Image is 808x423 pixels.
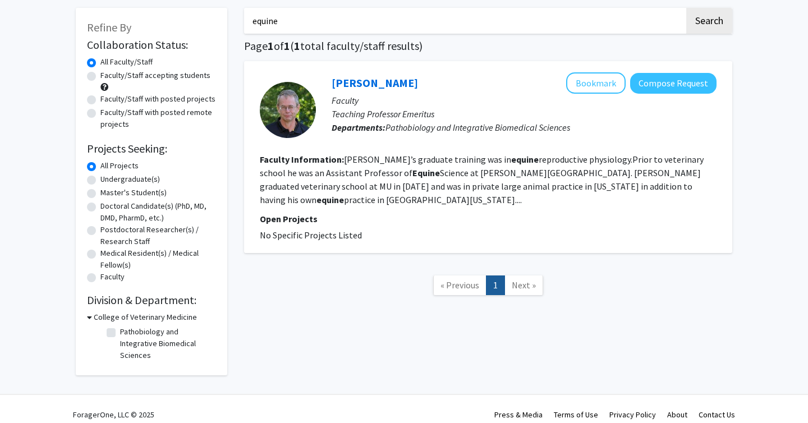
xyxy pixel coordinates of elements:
[332,76,418,90] a: [PERSON_NAME]
[512,279,536,291] span: Next »
[100,224,216,247] label: Postdoctoral Researcher(s) / Research Staff
[284,39,290,53] span: 1
[100,247,216,271] label: Medical Resident(s) / Medical Fellow(s)
[433,275,486,295] a: Previous Page
[87,38,216,52] h2: Collaboration Status:
[100,173,160,185] label: Undergraduate(s)
[316,194,344,205] b: equine
[566,72,626,94] button: Add David Cross to Bookmarks
[667,410,687,420] a: About
[260,154,704,205] fg-read-more: [PERSON_NAME]’s graduate training was in reproductive physiology.Prior to veterinary school he wa...
[494,410,543,420] a: Press & Media
[100,187,167,199] label: Master's Student(s)
[385,122,570,133] span: Pathobiology and Integrative Biomedical Sciences
[699,410,735,420] a: Contact Us
[100,160,139,172] label: All Projects
[486,275,505,295] a: 1
[630,73,717,94] button: Compose Request to David Cross
[244,264,732,310] nav: Page navigation
[260,212,717,226] p: Open Projects
[294,39,300,53] span: 1
[332,94,717,107] p: Faculty
[554,410,598,420] a: Terms of Use
[100,70,210,81] label: Faculty/Staff accepting students
[511,154,539,165] b: equine
[87,20,131,34] span: Refine By
[268,39,274,53] span: 1
[87,293,216,307] h2: Division & Department:
[120,326,213,361] label: Pathobiology and Integrative Biomedical Sciences
[8,373,48,415] iframe: Chat
[504,275,543,295] a: Next Page
[412,167,440,178] b: Equine
[260,229,362,241] span: No Specific Projects Listed
[100,200,216,224] label: Doctoral Candidate(s) (PhD, MD, DMD, PharmD, etc.)
[100,107,216,130] label: Faculty/Staff with posted remote projects
[87,142,216,155] h2: Projects Seeking:
[94,311,197,323] h3: College of Veterinary Medicine
[244,8,685,34] input: Search Keywords
[440,279,479,291] span: « Previous
[244,39,732,53] h1: Page of ( total faculty/staff results)
[100,93,215,105] label: Faculty/Staff with posted projects
[332,122,385,133] b: Departments:
[260,154,344,165] b: Faculty Information:
[609,410,656,420] a: Privacy Policy
[332,107,717,121] p: Teaching Professor Emeritus
[100,56,153,68] label: All Faculty/Staff
[686,8,732,34] button: Search
[100,271,125,283] label: Faculty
